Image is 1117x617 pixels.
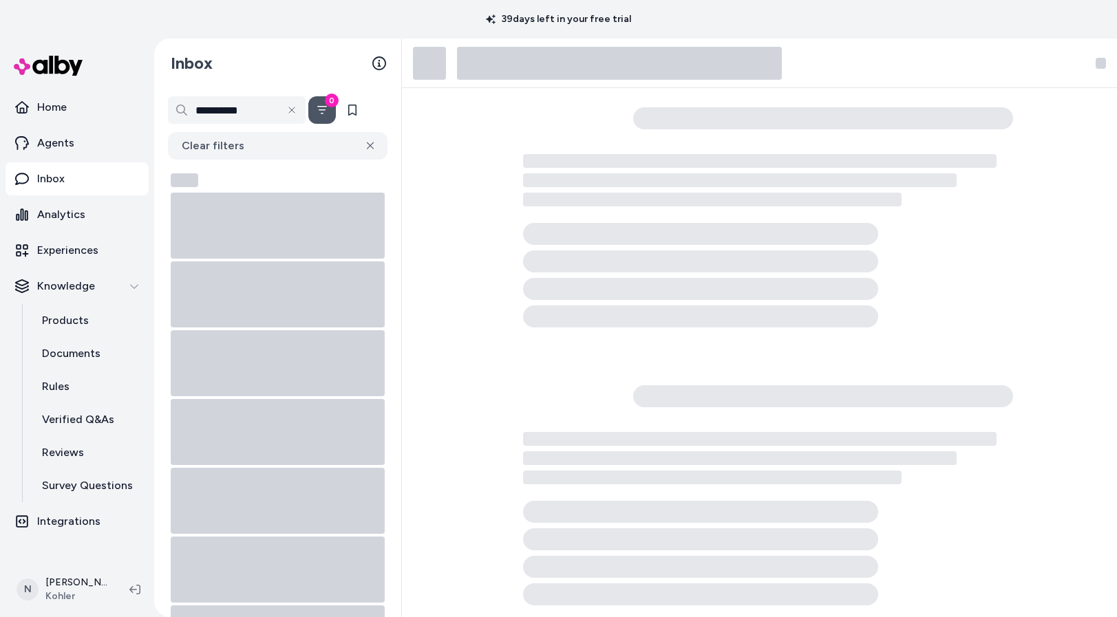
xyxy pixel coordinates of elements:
a: Home [6,91,149,124]
p: Knowledge [37,278,95,294]
p: Reviews [42,444,84,461]
a: Products [28,304,149,337]
p: Documents [42,345,100,362]
a: Agents [6,127,149,160]
p: Integrations [37,513,100,530]
a: Survey Questions [28,469,149,502]
p: Inbox [37,171,65,187]
p: Agents [37,135,74,151]
p: 39 days left in your free trial [478,12,639,26]
button: Clear filters [168,132,387,160]
p: Analytics [37,206,85,223]
img: alby Logo [14,56,83,76]
p: [PERSON_NAME] [45,576,107,589]
a: Documents [28,337,149,370]
a: Integrations [6,505,149,538]
span: N [17,578,39,600]
p: Home [37,99,67,116]
a: Analytics [6,198,149,231]
button: Filter [308,96,336,124]
p: Products [42,312,89,329]
p: Survey Questions [42,477,133,494]
a: Rules [28,370,149,403]
button: N[PERSON_NAME]Kohler [8,567,118,611]
a: Experiences [6,234,149,267]
p: Verified Q&As [42,411,114,428]
h2: Inbox [171,53,213,74]
a: Verified Q&As [28,403,149,436]
p: Rules [42,378,70,395]
div: 0 [325,94,339,107]
p: Experiences [37,242,98,259]
a: Inbox [6,162,149,195]
span: Kohler [45,589,107,603]
a: Reviews [28,436,149,469]
button: Knowledge [6,270,149,303]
